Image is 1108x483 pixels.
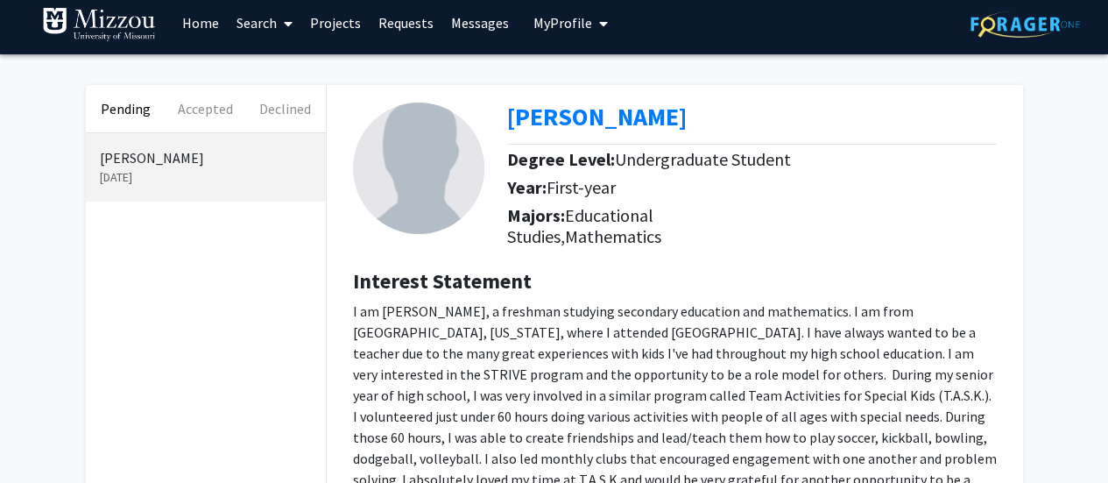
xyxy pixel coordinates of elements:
p: [PERSON_NAME] [100,147,312,168]
button: Pending [86,85,166,132]
img: University of Missouri Logo [42,7,156,42]
p: [DATE] [100,168,312,187]
button: Accepted [166,85,245,132]
img: Profile Picture [353,103,484,234]
span: Undergraduate Student [615,148,791,170]
span: My Profile [533,14,592,32]
b: [PERSON_NAME] [507,101,687,132]
b: Degree Level: [507,148,615,170]
span: Educational Studies, [507,204,653,247]
span: First-year [547,176,616,198]
iframe: Chat [13,404,74,470]
img: ForagerOne Logo [970,11,1080,38]
button: Declined [245,85,325,132]
b: Year: [507,176,547,198]
a: Opens in a new tab [507,101,687,132]
b: Majors: [507,204,565,226]
span: Mathematics [565,225,661,247]
b: Interest Statement [353,267,532,295]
